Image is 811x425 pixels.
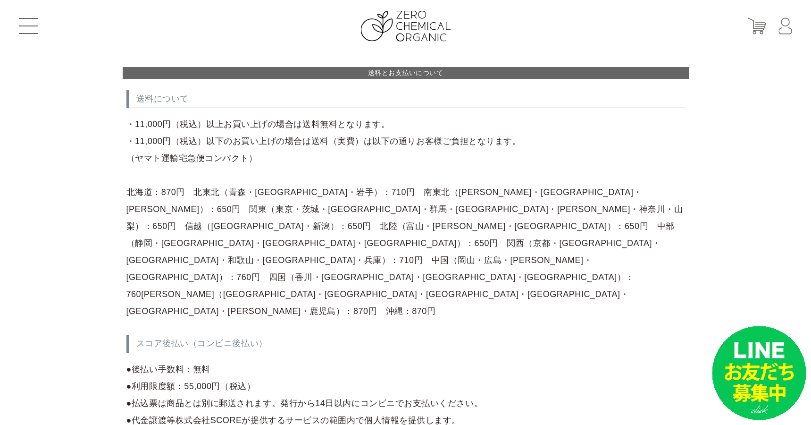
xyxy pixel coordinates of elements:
[126,335,685,353] h2: スコア後払い（コンビニ後払い）
[360,11,451,42] img: ZERO CHEMICAL ORGANIC
[123,67,689,79] h2: 送料とお支払いについて
[712,326,806,420] img: small_line.png
[126,90,685,109] h2: 送料について
[126,116,685,320] p: ・11,000円（税込）以上お買い上げの場合は送料無料となります。 ・11,000円（税込）以下のお買い上げの場合は送料（実費）は以下の通りお客様ご負担となります。 （ヤマト運輸宅急便コンパクト...
[778,18,792,34] img: マイページ
[748,18,766,34] img: カート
